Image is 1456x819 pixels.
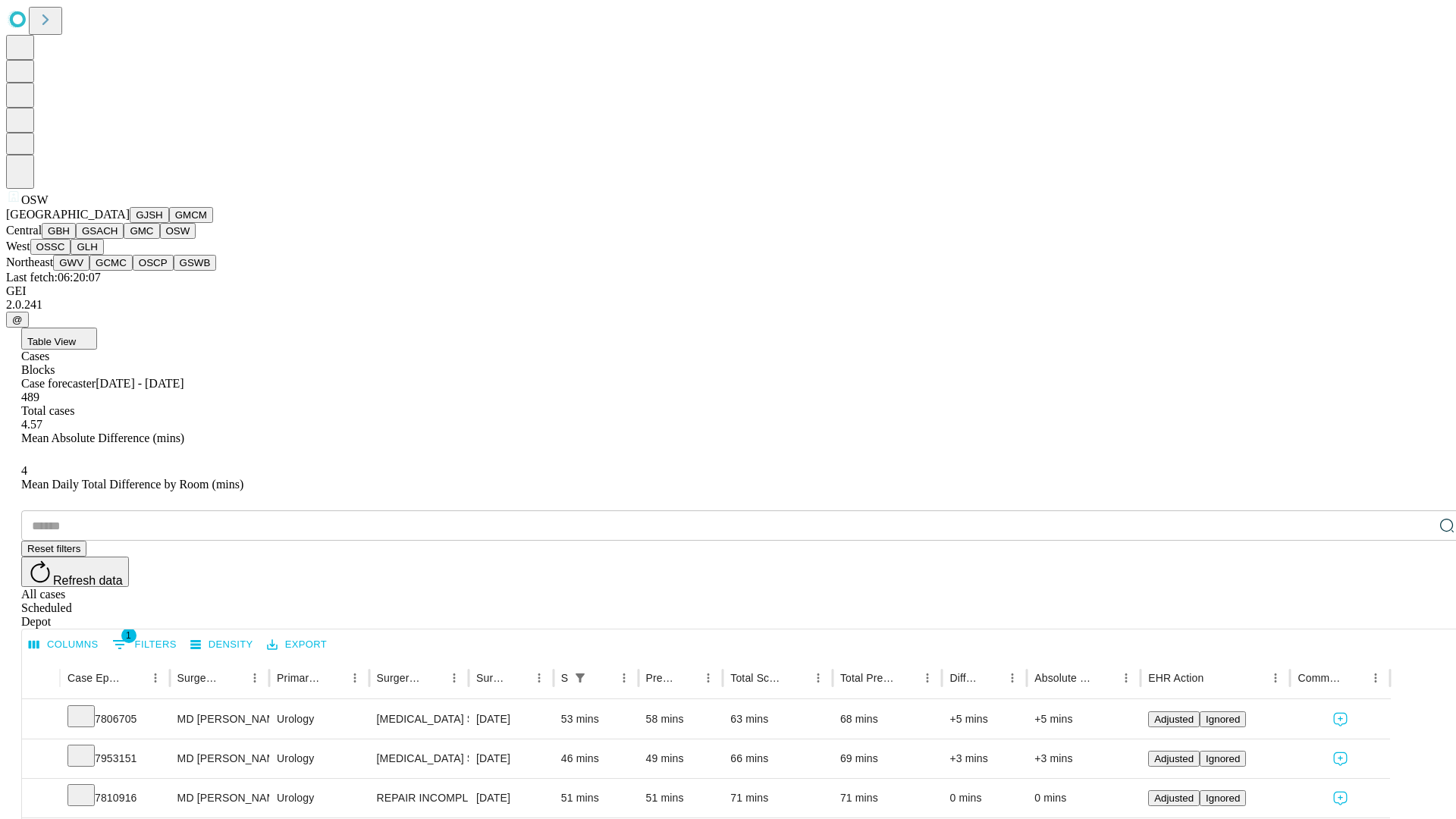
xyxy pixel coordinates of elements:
[187,633,257,657] button: Density
[53,574,123,587] span: Refresh data
[561,739,631,778] div: 46 mins
[6,271,101,284] span: Last fetch: 06:20:07
[698,667,719,689] button: Menu
[21,404,74,417] span: Total cases
[89,255,133,271] button: GCMC
[1200,711,1246,727] button: Ignored
[840,779,935,817] div: 71 mins
[613,667,635,689] button: Menu
[1116,667,1137,689] button: Menu
[25,633,102,657] button: Select columns
[67,779,162,817] div: 7810916
[177,700,262,739] div: MD [PERSON_NAME] [PERSON_NAME] Md
[1200,790,1246,806] button: Ignored
[133,255,174,271] button: OSCP
[377,672,421,684] div: Surgery Name
[1205,667,1226,689] button: Sort
[1148,790,1200,806] button: Adjusted
[67,672,122,684] div: Case Epic Id
[1206,792,1240,804] span: Ignored
[21,418,42,431] span: 4.57
[30,707,52,733] button: Expand
[949,739,1019,778] div: +3 mins
[1206,753,1240,764] span: Ignored
[1154,714,1194,725] span: Adjusted
[476,672,506,684] div: Surgery Date
[1265,667,1286,689] button: Menu
[444,667,465,689] button: Menu
[1034,779,1133,817] div: 0 mins
[124,223,159,239] button: GMC
[561,672,568,684] div: Scheduled In Room Duration
[676,667,698,689] button: Sort
[21,431,184,444] span: Mean Absolute Difference (mins)
[1094,667,1116,689] button: Sort
[21,478,243,491] span: Mean Daily Total Difference by Room (mins)
[177,672,221,684] div: Surgeon Name
[476,739,546,778] div: [DATE]
[21,464,27,477] span: 4
[6,298,1450,312] div: 2.0.241
[476,779,546,817] div: [DATE]
[896,667,917,689] button: Sort
[646,700,716,739] div: 58 mins
[6,240,30,253] span: West
[1298,672,1341,684] div: Comments
[1344,667,1365,689] button: Sort
[130,207,169,223] button: GJSH
[1034,739,1133,778] div: +3 mins
[145,667,166,689] button: Menu
[42,223,76,239] button: GBH
[53,255,89,271] button: GWV
[646,739,716,778] div: 49 mins
[21,541,86,557] button: Reset filters
[30,786,52,812] button: Expand
[592,667,613,689] button: Sort
[786,667,808,689] button: Sort
[277,779,361,817] div: Urology
[730,779,825,817] div: 71 mins
[377,700,461,739] div: [MEDICAL_DATA] SURGICAL
[840,700,935,739] div: 68 mins
[6,312,29,328] button: @
[67,739,162,778] div: 7953151
[840,739,935,778] div: 69 mins
[561,700,631,739] div: 53 mins
[177,739,262,778] div: MD [PERSON_NAME] [PERSON_NAME] Md
[476,700,546,739] div: [DATE]
[121,628,136,643] span: 1
[263,633,331,657] button: Export
[177,779,262,817] div: MD [PERSON_NAME] [PERSON_NAME] Md
[730,672,785,684] div: Total Scheduled Duration
[169,207,213,223] button: GMCM
[730,739,825,778] div: 66 mins
[840,672,895,684] div: Total Predicted Duration
[570,667,591,689] div: 1 active filter
[377,739,461,778] div: [MEDICAL_DATA] SURGICAL
[1154,753,1194,764] span: Adjusted
[21,377,96,390] span: Case forecaster
[27,336,76,347] span: Table View
[12,314,23,325] span: @
[30,746,52,773] button: Expand
[917,667,938,689] button: Menu
[1148,751,1200,767] button: Adjusted
[6,284,1450,298] div: GEI
[1034,672,1093,684] div: Absolute Difference
[1148,672,1203,684] div: EHR Action
[27,543,80,554] span: Reset filters
[277,700,361,739] div: Urology
[1002,667,1023,689] button: Menu
[529,667,550,689] button: Menu
[21,193,49,206] span: OSW
[570,667,591,689] button: Show filters
[561,779,631,817] div: 51 mins
[244,667,265,689] button: Menu
[1365,667,1386,689] button: Menu
[344,667,366,689] button: Menu
[6,256,53,268] span: Northeast
[949,700,1019,739] div: +5 mins
[96,377,184,390] span: [DATE] - [DATE]
[377,779,461,817] div: REPAIR INCOMPLETE [MEDICAL_DATA]
[949,779,1019,817] div: 0 mins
